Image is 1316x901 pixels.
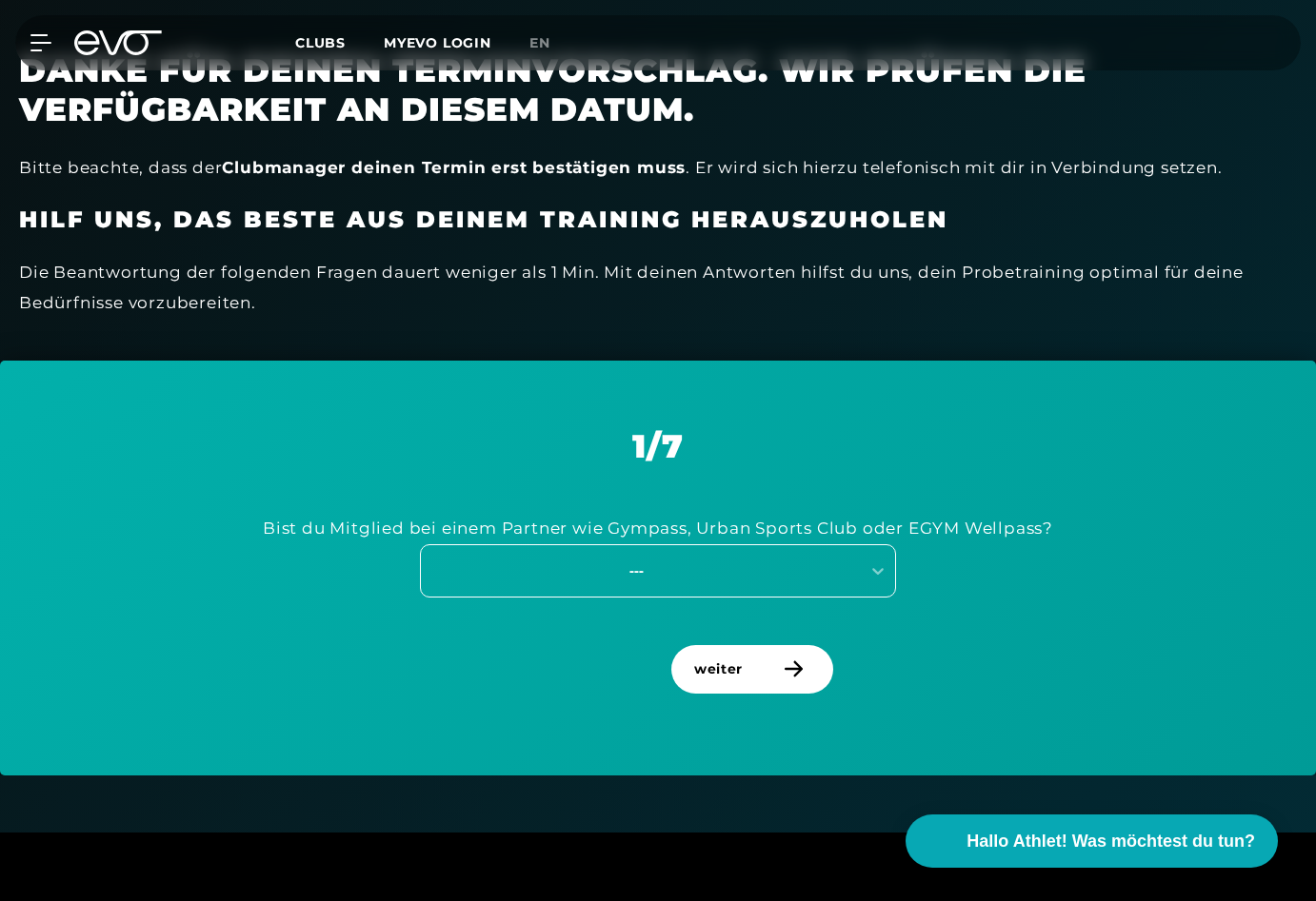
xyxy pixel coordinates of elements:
[295,33,384,51] a: Clubs
[222,158,686,177] strong: Clubmanager deinen Termin erst bestätigen muss
[529,32,573,54] a: en
[632,426,684,466] span: 1 / 7
[19,257,1297,319] div: Die Beantwortung der folgenden Fragen dauert weniger als 1 Min. Mit deinen Antworten hilfst du un...
[19,206,1297,234] h3: Hilf uns, das beste aus deinem Training herauszuholen
[671,645,841,728] a: weiter
[529,34,550,51] span: en
[906,814,1278,868] button: Hallo Athlet! Was möchtest du tun?
[694,659,743,679] span: weiter
[384,34,491,51] a: MYEVO LOGIN
[295,34,346,51] span: Clubs
[263,513,1053,543] div: Bist du Mitglied bei einem Partner wie Gympass, Urban Sports Club oder EGYM Wellpass?
[19,51,1297,129] h2: Danke für deinen Terminvorschlag. Wir prüfen die Verfügbarkeit an diesem Datum.
[423,559,850,581] div: ---
[967,829,1255,854] span: Hallo Athlet! Was möchtest du tun?
[19,152,1297,183] div: Bitte beachte, dass der . Er wird sich hierzu telefonisch mit dir in Verbindung setzen.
